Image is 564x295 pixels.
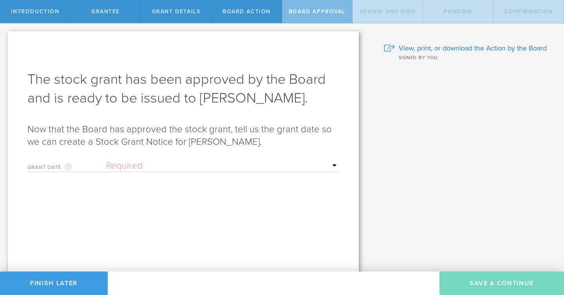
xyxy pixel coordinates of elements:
[152,8,201,15] span: Grant Details
[27,70,339,108] h1: The stock grant has been approved by the Board and is ready to be issued to [PERSON_NAME].
[384,53,552,61] div: Signed by you
[91,8,120,15] span: Grantee
[399,43,547,53] span: View, print, or download the Action by the Board
[27,163,106,172] label: Grant Date
[289,8,345,15] span: Board Approval
[504,8,553,15] span: Confirmation
[360,8,416,15] span: Review and Sign
[11,8,60,15] span: Introduction
[222,8,271,15] span: Board Action
[27,123,339,148] p: Now that the Board has approved the stock grant, tell us the grant date so we can create a Stock ...
[444,8,472,15] span: Pending
[439,272,564,295] button: Save & Continue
